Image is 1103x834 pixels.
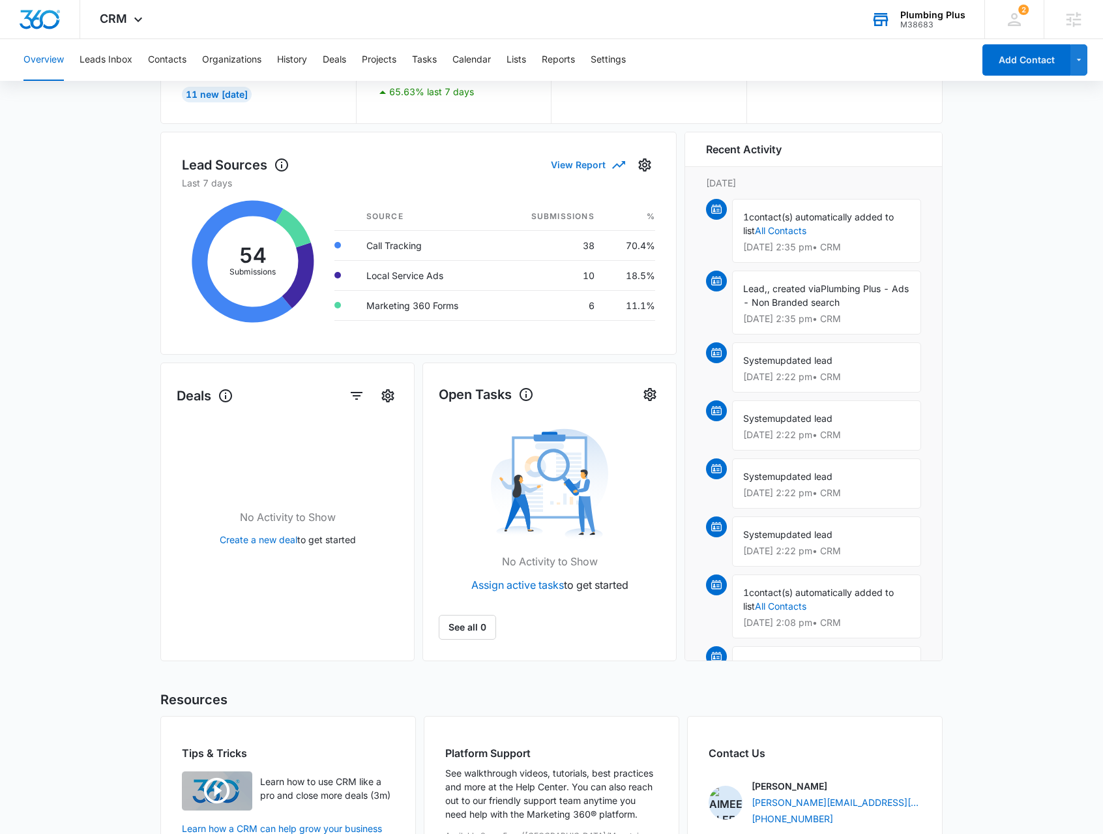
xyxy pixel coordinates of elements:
button: Overview [23,39,64,81]
th: % [605,203,655,231]
h1: Open Tasks [439,385,534,404]
span: System [743,413,775,424]
span: Plumbing Plus - Ads - Non Branded search [743,283,909,308]
p: 53 [377,61,401,82]
span: , created via [767,659,821,670]
span: updated lead [775,471,832,482]
button: View Report [551,153,624,176]
th: Source [356,203,499,231]
span: updated lead [775,413,832,424]
p: [DATE] 2:35 pm • CRM [743,314,910,323]
td: 18.5% [605,260,655,290]
span: updated lead [775,529,832,540]
button: Leads Inbox [80,39,132,81]
p: Last 7 days [182,176,655,190]
p: No Activity to Show [502,554,598,569]
td: 70.4% [605,230,655,260]
span: System [743,529,775,540]
div: account id [900,20,965,29]
button: Date Range Filter [346,385,367,406]
button: Deals [323,39,346,81]
p: [DATE] 2:22 pm • CRM [743,372,910,381]
span: Lead, [743,283,767,294]
span: contact(s) automatically added to list [743,587,894,612]
div: account name [900,10,965,20]
div: notifications count [1018,5,1029,15]
span: 1 [743,587,749,598]
span: updated lead [775,355,832,366]
button: Tasks [412,39,437,81]
span: 2 [1018,5,1029,15]
td: Call Tracking [356,230,499,260]
span: System [743,471,775,482]
td: 10 [498,260,604,290]
p: Learn how to use CRM like a pro and close more deals (3m) [260,775,394,802]
td: Local Service Ads [356,260,499,290]
td: 6 [498,290,604,320]
h2: Contact Us [709,745,921,761]
button: Reports [542,39,575,81]
button: Contacts [148,39,186,81]
p: [DATE] 2:22 pm • CRM [743,488,910,498]
button: Settings [591,39,626,81]
p: [DATE] 2:35 pm • CRM [743,243,910,252]
th: Submissions [498,203,604,231]
span: , created via [767,283,821,294]
h6: Recent Activity [706,141,782,157]
a: Assign active tasks [471,578,564,591]
span: CRM [100,12,127,25]
p: [DATE] [706,176,921,190]
button: Add Contact [982,44,1070,76]
span: System [743,355,775,366]
button: Settings [634,155,655,175]
img: Aimee Lee [709,786,743,820]
p: 0 [572,61,584,82]
a: All Contacts [755,601,806,612]
h1: Lead Sources [182,155,289,175]
p: 0 [768,61,780,82]
p: 65.63% last 7 days [389,87,474,97]
h2: Tips & Tricks [182,745,394,761]
a: Create a new deal [220,534,297,545]
span: 1 [743,211,749,222]
div: 11 New [DATE] [182,87,252,102]
a: All Contacts [755,225,806,236]
td: 11.1% [605,290,655,320]
span: contact(s) automatically added to list [743,211,894,236]
p: [PERSON_NAME] [752,779,827,793]
td: 38 [498,230,604,260]
p: No Activity to Show [240,509,336,525]
a: See all 0 [439,615,496,640]
img: Learn how to use CRM like a pro and close more deals (3m) [182,771,252,811]
p: See walkthrough videos, tutorials, best practices and more at the Help Center. You can also reach... [445,766,658,821]
button: Projects [362,39,396,81]
button: Calendar [452,39,491,81]
h2: Platform Support [445,745,658,761]
button: Organizations [202,39,261,81]
div: to get started [177,533,398,546]
p: [DATE] 2:08 pm • CRM [743,618,910,627]
p: to get started [471,577,628,593]
button: Lists [507,39,526,81]
button: Settings [377,385,398,406]
button: Settings [640,384,660,405]
td: Marketing 360 Forms [356,290,499,320]
span: Lead, [743,659,767,670]
h2: Resources [160,690,943,709]
a: [PERSON_NAME][EMAIL_ADDRESS][PERSON_NAME][DOMAIN_NAME] [752,796,921,809]
p: 2823 [182,61,229,82]
button: History [277,39,307,81]
span: Plumbing Plus - Ads - Non Branded search [743,659,909,683]
p: [DATE] 2:22 pm • CRM [743,546,910,556]
p: [DATE] 2:22 pm • CRM [743,430,910,439]
h1: Deals [177,386,233,406]
a: [PHONE_NUMBER] [752,812,833,826]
